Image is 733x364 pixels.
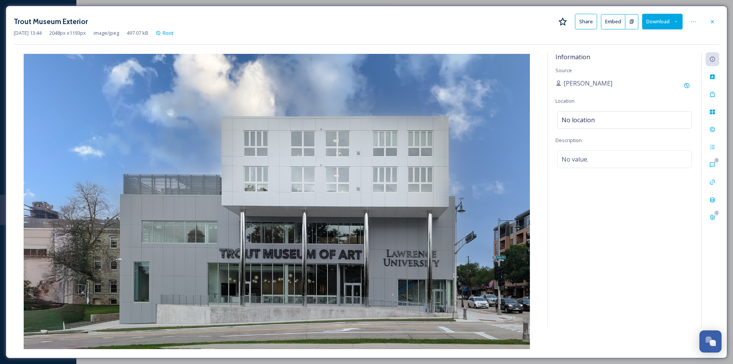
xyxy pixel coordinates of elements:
[699,330,722,353] button: Open Chat
[714,210,719,216] div: 0
[575,14,597,29] button: Share
[14,16,88,27] h3: Trout Museum Exterior
[555,53,590,61] span: Information
[601,14,625,29] button: Embed
[555,137,582,144] span: Description
[555,97,575,104] span: Location
[14,29,42,37] span: [DATE] 13:44
[127,29,148,37] span: 497.07 kB
[49,29,86,37] span: 2048 px x 1193 px
[642,14,683,29] button: Download
[563,79,612,88] span: [PERSON_NAME]
[562,155,588,164] span: No value.
[714,158,719,163] div: 0
[94,29,119,37] span: image/jpeg
[555,67,572,74] span: Source
[163,29,174,36] span: Root
[14,54,540,349] img: Trout%20Museum%20Exterior%20
[562,115,595,125] span: No location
